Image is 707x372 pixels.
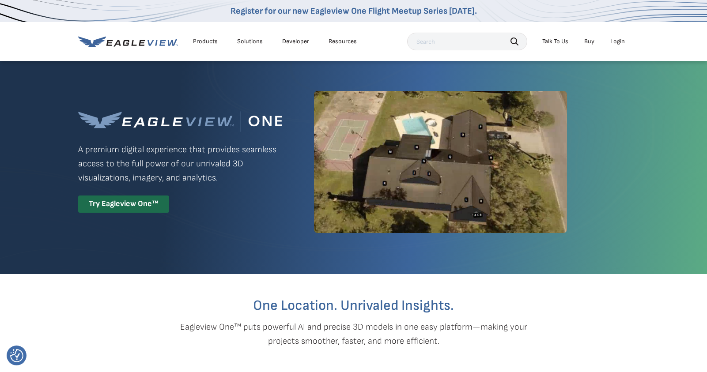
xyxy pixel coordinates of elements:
div: Solutions [237,38,263,45]
div: Talk To Us [542,38,568,45]
div: Login [610,38,625,45]
div: Try Eagleview One™ [78,195,169,213]
div: Products [193,38,218,45]
div: Resources [329,38,357,45]
img: Revisit consent button [10,349,23,362]
a: Developer [282,38,309,45]
a: Register for our new Eagleview One Flight Meetup Series [DATE]. [231,6,477,16]
h2: One Location. Unrivaled Insights. [85,299,623,313]
a: Buy [584,38,594,45]
input: Search [407,33,527,50]
button: Consent Preferences [10,349,23,362]
p: Eagleview One™ puts powerful AI and precise 3D models in one easy platform—making your projects s... [165,320,543,348]
p: A premium digital experience that provides seamless access to the full power of our unrivaled 3D ... [78,143,282,185]
img: Eagleview One™ [78,111,282,132]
